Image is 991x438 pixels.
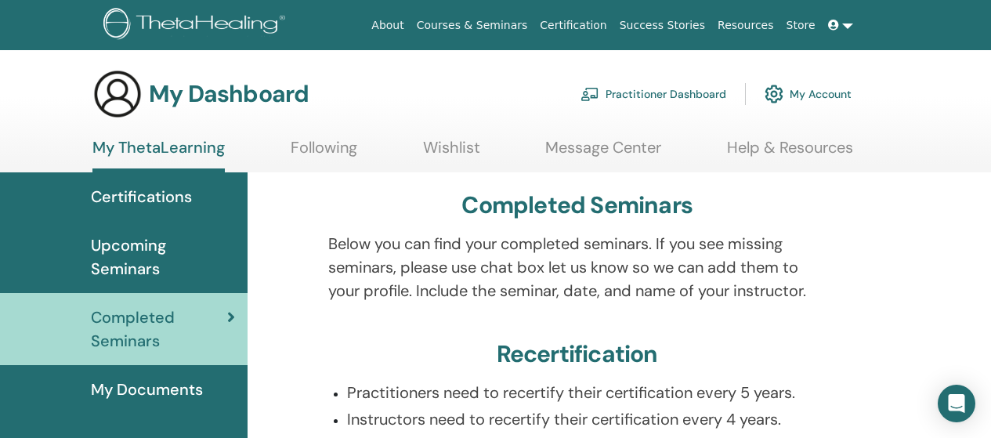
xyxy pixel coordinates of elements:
[347,407,826,431] p: Instructors need to recertify their certification every 4 years.
[91,185,192,208] span: Certifications
[545,138,661,168] a: Message Center
[497,340,658,368] h3: Recertification
[533,11,613,40] a: Certification
[365,11,410,40] a: About
[103,8,291,43] img: logo.png
[411,11,534,40] a: Courses & Seminars
[149,80,309,108] h3: My Dashboard
[347,381,826,404] p: Practitioners need to recertify their certification every 5 years.
[291,138,357,168] a: Following
[580,77,726,111] a: Practitioner Dashboard
[613,11,711,40] a: Success Stories
[423,138,480,168] a: Wishlist
[91,378,203,401] span: My Documents
[92,69,143,119] img: generic-user-icon.jpg
[765,81,783,107] img: cog.svg
[780,11,822,40] a: Store
[938,385,975,422] div: Open Intercom Messenger
[91,306,227,353] span: Completed Seminars
[711,11,780,40] a: Resources
[765,77,852,111] a: My Account
[92,138,225,172] a: My ThetaLearning
[461,191,693,219] h3: Completed Seminars
[328,232,826,302] p: Below you can find your completed seminars. If you see missing seminars, please use chat box let ...
[727,138,853,168] a: Help & Resources
[91,233,235,281] span: Upcoming Seminars
[580,87,599,101] img: chalkboard-teacher.svg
